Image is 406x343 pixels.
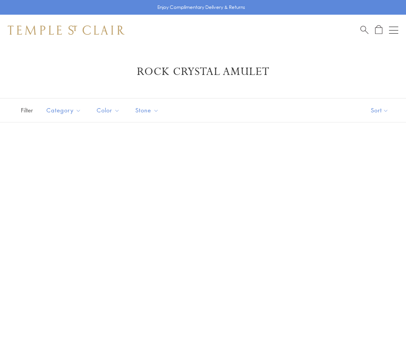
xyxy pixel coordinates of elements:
[360,25,368,35] a: Search
[353,98,406,122] button: Show sort by
[389,25,398,35] button: Open navigation
[375,25,382,35] a: Open Shopping Bag
[8,25,125,35] img: Temple St. Clair
[43,105,87,115] span: Category
[19,65,387,79] h1: Rock Crystal Amulet
[93,105,126,115] span: Color
[91,102,126,119] button: Color
[157,3,245,11] p: Enjoy Complimentary Delivery & Returns
[130,102,165,119] button: Stone
[131,105,165,115] span: Stone
[41,102,87,119] button: Category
